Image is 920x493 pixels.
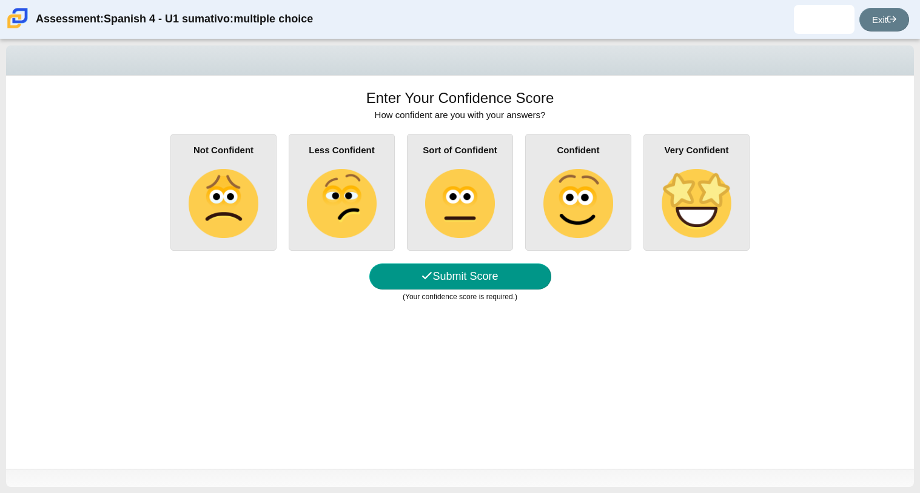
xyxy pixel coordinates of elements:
thspan: Assessment: [36,12,104,27]
b: Sort of Confident [423,145,497,155]
img: star-struck-face.png [662,169,731,238]
b: Very Confident [665,145,729,155]
thspan: (Your confidence score is required. [403,293,515,301]
thspan: Spanish 4 - U1 sumativo: [104,12,233,27]
img: confused-face.png [307,169,376,238]
img: slightly-smiling-face.png [543,169,613,238]
b: Confident [557,145,600,155]
thspan: Exit [872,15,887,25]
img: Carmen School of Science & Technology [5,5,30,31]
a: Exit [859,8,909,31]
b: Less Confident [309,145,374,155]
thspan: multiple choice [233,12,313,27]
img: neutral-face.png [425,169,494,238]
button: Submit Score [369,263,551,290]
a: Carmen School of Science & Technology [5,22,30,33]
b: Not Confident [193,145,254,155]
thspan: ) [515,293,517,301]
span: How confident are you with your answers? [375,110,546,120]
h1: Enter Your Confidence Score [366,88,554,108]
img: juliana.buenrostro.pKx4wZ [814,10,834,29]
img: slightly-frowning-face.png [189,169,258,238]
